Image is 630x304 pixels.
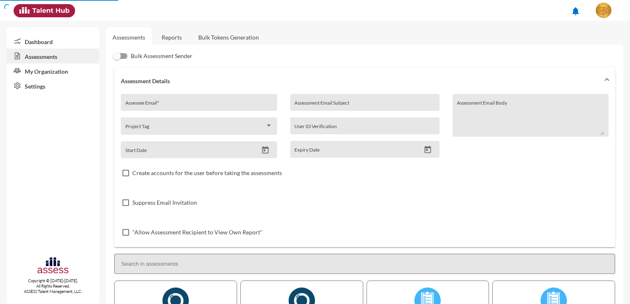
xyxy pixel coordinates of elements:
[113,34,145,41] a: Assessments
[132,198,197,208] span: Suppress Email Invitation
[131,51,193,61] span: Bulk Assessment Sender
[7,78,99,93] a: Settings
[7,278,99,294] p: Copyright © [DATE]-[DATE]. All Rights Reserved. ASSESS Talent Management, LLC.
[132,168,282,178] span: Create accounts for the user before taking the assessments
[114,68,615,94] mat-expansion-panel-header: Assessment Details
[114,94,615,247] div: Assessment Details
[37,256,69,276] img: assesscompany-logo.png
[155,27,188,47] a: Reports
[571,6,581,16] mat-icon: notifications
[192,27,266,47] a: Bulk Tokens Generation
[7,63,99,78] a: My Organization
[7,49,99,63] a: Assessments
[114,254,615,274] input: Search in assessments
[7,34,99,49] a: Dashboard
[121,77,599,84] mat-panel-title: Assessment Details
[258,146,273,154] button: Open calendar
[421,145,435,154] button: Open calendar
[132,227,263,237] span: "Allow Assessment Recipient to View Own Report"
